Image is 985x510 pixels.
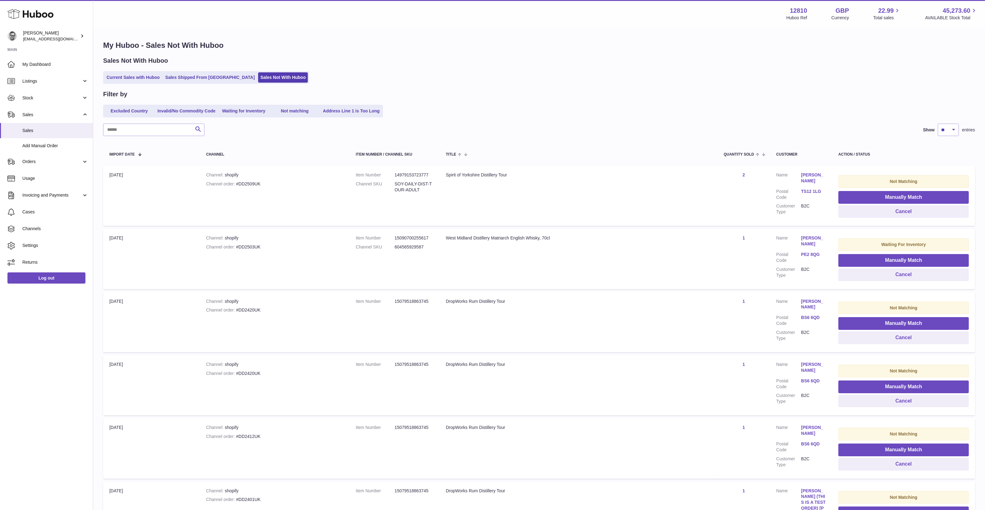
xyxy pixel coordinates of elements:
[22,112,82,118] span: Sales
[776,235,801,248] dt: Name
[206,425,225,430] strong: Channel
[838,317,969,330] button: Manually Match
[206,488,344,494] div: shopify
[22,192,82,198] span: Invoicing and Payments
[103,57,168,65] h2: Sales Not With Huboo
[103,355,200,415] td: [DATE]
[321,106,382,116] a: Address Line 1 is Too Long
[23,36,91,41] span: [EMAIL_ADDRESS][DOMAIN_NAME]
[787,15,807,21] div: Huboo Ref
[206,371,344,376] div: #DD2420UK
[923,127,935,133] label: Show
[801,203,826,215] dd: B2C
[394,235,433,241] dd: 15090700255617
[776,298,801,312] dt: Name
[356,362,394,367] dt: Item Number
[801,266,826,278] dd: B2C
[801,189,826,194] a: TS12 1LG
[206,235,344,241] div: shopify
[103,229,200,289] td: [DATE]
[925,15,978,21] span: AVAILABLE Stock Total
[206,299,225,304] strong: Channel
[446,235,711,241] div: West Midland Distillery Matriarch English Whisky, 70cl
[801,172,826,184] a: [PERSON_NAME]
[206,434,236,439] strong: Channel order
[22,95,82,101] span: Stock
[881,242,926,247] strong: Waiting For Inventory
[801,456,826,468] dd: B2C
[155,106,218,116] a: Invalid/No Commodity Code
[446,488,711,494] div: DropWorks Rum Distillery Tour
[801,330,826,341] dd: B2C
[838,268,969,281] button: Cancel
[206,425,344,430] div: shopify
[890,179,918,184] strong: Not Matching
[206,153,344,157] div: Channel
[890,305,918,310] strong: Not Matching
[206,497,344,503] div: #DD2401UK
[22,128,88,134] span: Sales
[832,15,849,21] div: Currency
[103,166,200,226] td: [DATE]
[22,143,88,149] span: Add Manual Order
[801,393,826,404] dd: B2C
[801,298,826,310] a: [PERSON_NAME]
[104,72,162,83] a: Current Sales with Huboo
[206,488,225,493] strong: Channel
[776,172,801,185] dt: Name
[743,235,745,240] a: 1
[446,362,711,367] div: DropWorks Rum Distillery Tour
[776,203,801,215] dt: Customer Type
[838,205,969,218] button: Cancel
[838,380,969,393] button: Manually Match
[776,189,801,200] dt: Postal Code
[23,30,79,42] div: [PERSON_NAME]
[962,127,975,133] span: entries
[206,434,344,439] div: #DD2412UK
[801,252,826,257] a: PE2 8QG
[801,235,826,247] a: [PERSON_NAME]
[776,393,801,404] dt: Customer Type
[22,226,88,232] span: Channels
[103,418,200,478] td: [DATE]
[206,244,236,249] strong: Channel order
[776,252,801,263] dt: Postal Code
[776,153,826,157] div: Customer
[206,298,344,304] div: shopify
[394,244,433,250] dd: 604565929587
[801,362,826,373] a: [PERSON_NAME]
[873,15,901,21] span: Total sales
[219,106,269,116] a: Waiting for Inventory
[356,181,394,193] dt: Channel SKU
[838,444,969,456] button: Manually Match
[743,425,745,430] a: 1
[7,31,17,41] img: internalAdmin-12810@internal.huboo.com
[925,7,978,21] a: 45,273.60 AVAILABLE Stock Total
[22,209,88,215] span: Cases
[890,368,918,373] strong: Not Matching
[206,172,344,178] div: shopify
[7,272,85,284] a: Log out
[838,395,969,408] button: Cancel
[801,378,826,384] a: BS6 6QD
[776,266,801,278] dt: Customer Type
[206,172,225,177] strong: Channel
[801,441,826,447] a: BS6 6QD
[270,106,320,116] a: Not matching
[776,330,801,341] dt: Customer Type
[22,78,82,84] span: Listings
[258,72,308,83] a: Sales Not With Huboo
[446,425,711,430] div: DropWorks Rum Distillery Tour
[22,259,88,265] span: Returns
[394,488,433,494] dd: 15079518863745
[206,497,236,502] strong: Channel order
[163,72,257,83] a: Sales Shipped From [GEOGRAPHIC_DATA]
[206,362,344,367] div: shopify
[890,431,918,436] strong: Not Matching
[776,315,801,326] dt: Postal Code
[104,106,154,116] a: Excluded Country
[206,235,225,240] strong: Channel
[838,458,969,471] button: Cancel
[394,298,433,304] dd: 15079518863745
[394,362,433,367] dd: 15079518863745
